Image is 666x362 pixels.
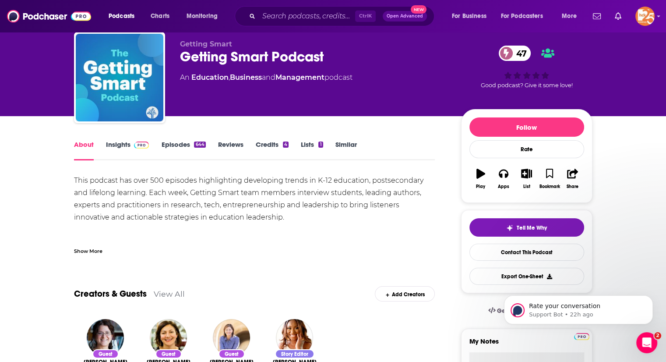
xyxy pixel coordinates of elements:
[375,286,435,302] div: Add Creators
[194,142,205,148] div: 644
[461,40,592,94] div: 47Good podcast? Give it some love!
[469,337,584,352] label: My Notes
[562,10,577,22] span: More
[492,163,515,195] button: Apps
[523,184,530,189] div: List
[301,140,323,160] a: Lists1
[106,140,149,160] a: InsightsPodchaser Pro
[561,163,584,195] button: Share
[383,11,427,21] button: Open AdvancedNew
[275,349,314,358] div: Story Editor
[589,9,604,24] a: Show notifications dropdown
[161,140,205,160] a: Episodes644
[134,142,149,149] img: Podchaser Pro
[187,10,218,22] span: Monitoring
[452,10,486,22] span: For Business
[150,319,187,356] img: Sarah Stein Greenberg
[335,140,357,160] a: Similar
[92,349,119,358] div: Guest
[155,349,182,358] div: Guest
[213,319,250,356] img: Dr. Jo Boaler
[481,300,572,322] a: Get this podcast via API
[506,224,513,231] img: tell me why sparkle
[229,73,230,82] span: ,
[102,9,146,23] button: open menu
[230,73,262,82] a: Business
[180,9,229,23] button: open menu
[498,184,509,189] div: Apps
[517,224,547,231] span: Tell Me Why
[109,10,134,22] span: Podcasts
[556,9,588,23] button: open menu
[635,7,655,26] button: Show profile menu
[7,8,91,25] img: Podchaser - Follow, Share and Rate Podcasts
[469,268,584,285] button: Export One-Sheet
[446,9,497,23] button: open menu
[87,319,124,356] img: Sandy Speicher
[259,9,355,23] input: Search podcasts, credits, & more...
[283,142,289,148] div: 4
[262,73,275,82] span: and
[411,5,426,14] span: New
[145,9,175,23] a: Charts
[469,218,584,237] button: tell me why sparkleTell Me Why
[74,288,147,299] a: Creators & Guests
[74,140,94,160] a: About
[538,163,561,195] button: Bookmark
[256,140,289,160] a: Credits4
[501,10,543,22] span: For Podcasters
[499,46,531,61] a: 47
[481,82,573,89] span: Good podcast? Give it some love!
[218,349,245,358] div: Guest
[539,184,560,189] div: Bookmark
[491,277,666,338] iframe: Intercom notifications message
[476,184,485,189] div: Play
[74,174,435,248] div: This podcast has over 500 episodes highlighting developing trends in K-12 education, postsecondar...
[180,72,352,83] div: An podcast
[154,289,185,298] a: View All
[469,140,584,158] div: Rate
[276,319,313,356] img: Shaneez Tyndall
[275,73,324,82] a: Management
[243,6,443,26] div: Search podcasts, credits, & more...
[387,14,423,18] span: Open Advanced
[180,40,232,48] span: Getting Smart
[76,34,163,121] img: Getting Smart Podcast
[567,184,578,189] div: Share
[318,142,323,148] div: 1
[515,163,538,195] button: List
[636,332,657,353] iframe: Intercom live chat
[191,73,229,82] a: Education
[469,163,492,195] button: Play
[635,7,655,26] img: User Profile
[635,7,655,26] span: Logged in as kerrifulks
[218,140,243,160] a: Reviews
[507,46,531,61] span: 47
[654,332,661,339] span: 2
[495,9,556,23] button: open menu
[611,9,625,24] a: Show notifications dropdown
[355,11,376,22] span: Ctrl K
[469,117,584,137] button: Follow
[469,244,584,261] a: Contact This Podcast
[151,10,169,22] span: Charts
